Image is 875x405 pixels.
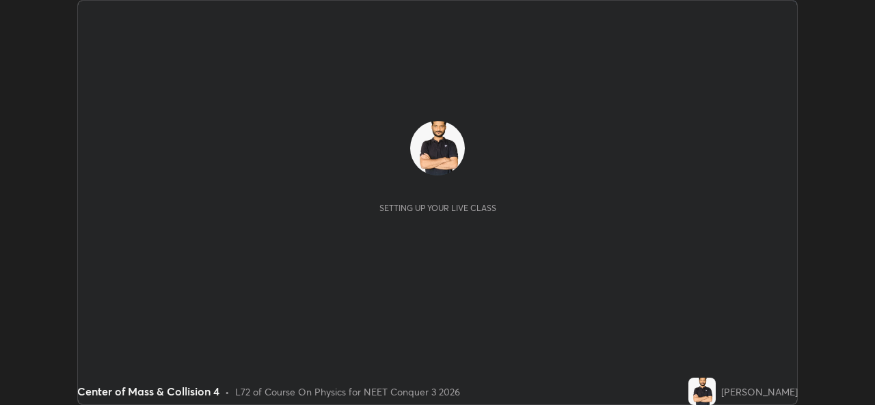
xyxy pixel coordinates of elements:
[225,385,230,399] div: •
[721,385,798,399] div: [PERSON_NAME]
[77,383,219,400] div: Center of Mass & Collision 4
[379,203,496,213] div: Setting up your live class
[688,378,716,405] img: 9b132aa6584040628f3b4db6e16b22c9.jpg
[410,121,465,176] img: 9b132aa6584040628f3b4db6e16b22c9.jpg
[235,385,460,399] div: L72 of Course On Physics for NEET Conquer 3 2026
